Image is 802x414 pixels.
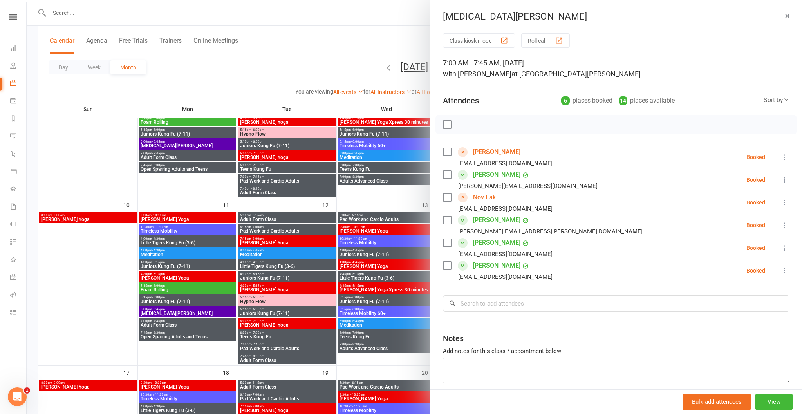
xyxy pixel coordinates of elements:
[746,222,765,228] div: Booked
[458,158,553,168] div: [EMAIL_ADDRESS][DOMAIN_NAME]
[521,33,570,48] button: Roll call
[458,272,553,282] div: [EMAIL_ADDRESS][DOMAIN_NAME]
[10,75,26,93] a: Calendar
[473,259,520,272] a: [PERSON_NAME]
[10,304,26,322] a: Class kiosk mode
[443,95,479,106] div: Attendees
[746,200,765,205] div: Booked
[443,333,464,344] div: Notes
[746,268,765,273] div: Booked
[10,269,26,287] a: General attendance kiosk mode
[443,33,515,48] button: Class kiosk mode
[511,70,641,78] span: at [GEOGRAPHIC_DATA][PERSON_NAME]
[746,154,765,160] div: Booked
[683,394,751,410] button: Bulk add attendees
[458,226,643,237] div: [PERSON_NAME][EMAIL_ADDRESS][PERSON_NAME][DOMAIN_NAME]
[458,249,553,259] div: [EMAIL_ADDRESS][DOMAIN_NAME]
[561,95,612,106] div: places booked
[746,177,765,183] div: Booked
[10,58,26,75] a: People
[619,95,675,106] div: places available
[473,237,520,249] a: [PERSON_NAME]
[10,110,26,128] a: Reports
[473,191,496,204] a: Nov Lak
[755,394,793,410] button: View
[10,93,26,110] a: Payments
[458,181,598,191] div: [PERSON_NAME][EMAIL_ADDRESS][DOMAIN_NAME]
[443,70,511,78] span: with [PERSON_NAME]
[764,95,789,105] div: Sort by
[443,346,789,356] div: Add notes for this class / appointment below
[619,96,627,105] div: 14
[430,11,802,22] div: [MEDICAL_DATA][PERSON_NAME]
[10,163,26,181] a: Product Sales
[443,58,789,80] div: 7:00 AM - 7:45 AM, [DATE]
[24,387,30,394] span: 1
[10,40,26,58] a: Dashboard
[443,295,789,312] input: Search to add attendees
[473,146,520,158] a: [PERSON_NAME]
[473,214,520,226] a: [PERSON_NAME]
[10,251,26,269] a: What's New
[746,245,765,251] div: Booked
[473,168,520,181] a: [PERSON_NAME]
[561,96,570,105] div: 6
[458,204,553,214] div: [EMAIL_ADDRESS][DOMAIN_NAME]
[8,387,27,406] iframe: Intercom live chat
[10,287,26,304] a: Roll call kiosk mode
